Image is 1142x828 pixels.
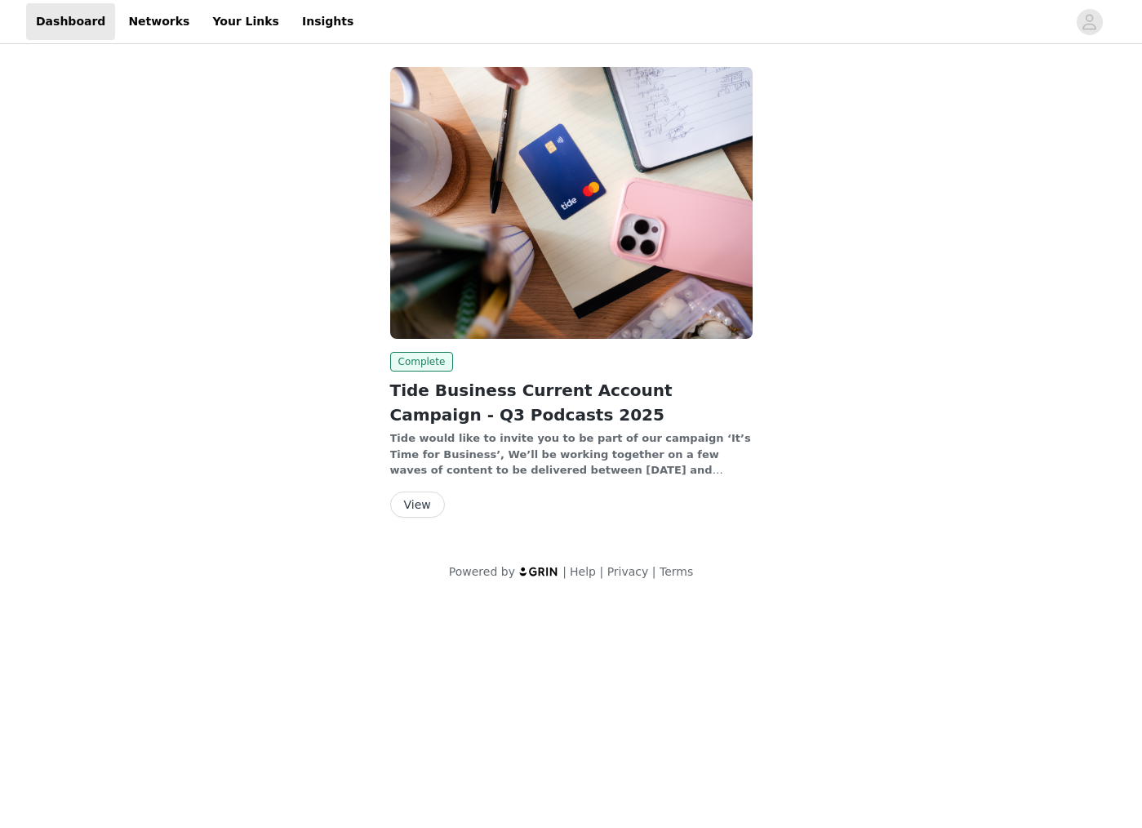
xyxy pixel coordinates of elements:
a: Networks [118,3,199,40]
div: avatar [1082,9,1097,35]
span: | [562,565,567,578]
span: | [599,565,603,578]
a: Help [570,565,596,578]
h2: Tide Business Current Account Campaign - Q3 Podcasts 2025 [390,378,753,427]
a: View [390,499,445,511]
a: Your Links [202,3,289,40]
button: View [390,492,445,518]
img: logo [518,566,559,576]
span: Complete [390,352,454,372]
img: Tide Business [390,67,753,339]
a: Privacy [607,565,649,578]
a: Terms [660,565,693,578]
strong: Tide would like to invite you to be part of our campaign ‘It’s Time for Business’, We’ll be worki... [390,432,751,492]
a: Dashboard [26,3,115,40]
a: Insights [292,3,363,40]
span: Powered by [449,565,515,578]
span: | [652,565,656,578]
